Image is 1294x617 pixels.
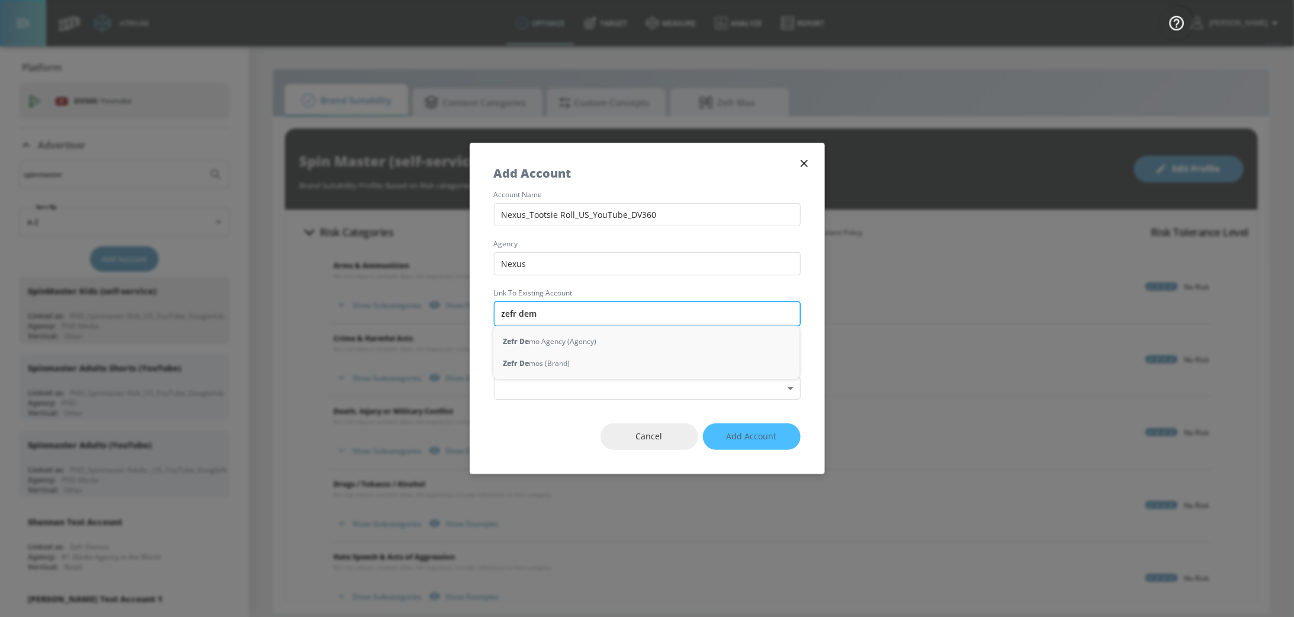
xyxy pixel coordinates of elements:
div: mos (Brand) [493,353,799,375]
input: Enter account name [494,301,801,326]
label: Link to Existing Account [494,290,801,297]
strong: Zefr De [503,336,529,348]
span: Cancel [624,429,675,444]
div: mo Agency (Agency) [493,331,799,353]
button: Cancel [601,423,698,450]
button: Open Resource Center [1160,6,1193,39]
label: account name [494,191,801,198]
h5: Add Account [494,167,571,179]
input: Enter account name [494,203,801,226]
strong: Zefr De [503,358,529,370]
input: Enter agency name [494,252,801,275]
label: agency [494,240,801,248]
div: ​ [494,377,801,400]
